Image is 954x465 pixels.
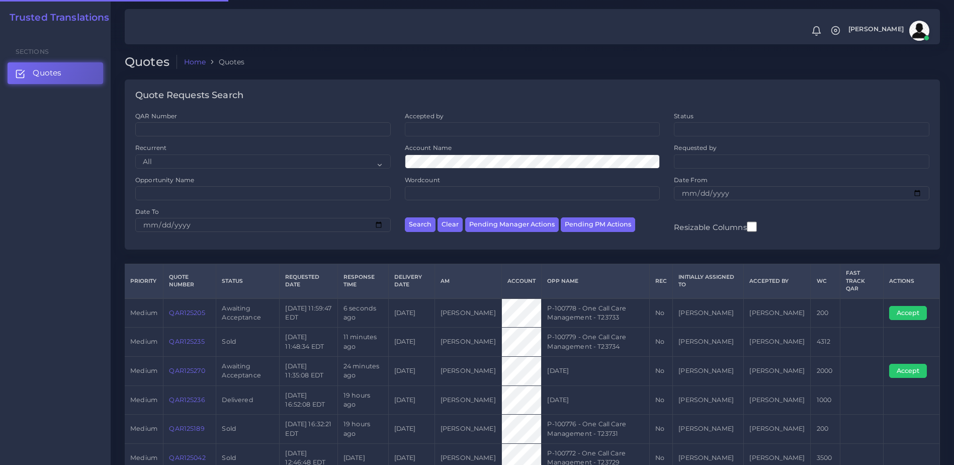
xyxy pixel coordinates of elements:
[465,217,559,232] button: Pending Manager Actions
[811,264,840,298] th: WC
[405,217,436,232] button: Search
[649,385,672,415] td: No
[280,356,337,385] td: [DATE] 11:35:08 EDT
[649,415,672,444] td: No
[561,217,635,232] button: Pending PM Actions
[501,264,541,298] th: Account
[405,143,452,152] label: Account Name
[674,143,717,152] label: Requested by
[744,356,811,385] td: [PERSON_NAME]
[337,264,388,298] th: Response Time
[843,21,933,41] a: [PERSON_NAME]avatar
[405,176,440,184] label: Wordcount
[388,328,435,357] td: [DATE]
[435,328,501,357] td: [PERSON_NAME]
[280,298,337,328] td: [DATE] 11:59:47 EDT
[130,338,157,345] span: medium
[405,112,444,120] label: Accepted by
[435,415,501,444] td: [PERSON_NAME]
[280,385,337,415] td: [DATE] 16:52:08 EDT
[130,425,157,432] span: medium
[674,112,693,120] label: Status
[438,217,463,232] button: Clear
[909,21,929,41] img: avatar
[169,309,205,317] a: QAR125205
[840,264,883,298] th: Fast Track QAR
[747,220,757,233] input: Resizable Columns
[811,415,840,444] td: 200
[673,298,744,328] td: [PERSON_NAME]
[388,298,435,328] td: [DATE]
[744,415,811,444] td: [PERSON_NAME]
[674,176,708,184] label: Date From
[883,264,939,298] th: Actions
[169,425,204,432] a: QAR125189
[216,264,280,298] th: Status
[649,356,672,385] td: No
[744,385,811,415] td: [PERSON_NAME]
[169,396,205,404] a: QAR125236
[542,328,649,357] td: P-100779 - One Call Care Management - T23734
[135,176,194,184] label: Opportunity Name
[673,385,744,415] td: [PERSON_NAME]
[8,62,103,84] a: Quotes
[130,309,157,317] span: medium
[216,298,280,328] td: Awaiting Acceptance
[388,356,435,385] td: [DATE]
[811,328,840,357] td: 4312
[163,264,216,298] th: Quote Number
[135,207,159,216] label: Date To
[125,264,163,298] th: Priority
[216,385,280,415] td: Delivered
[169,454,205,461] a: QAR125042
[280,328,337,357] td: [DATE] 11:48:34 EDT
[673,328,744,357] td: [PERSON_NAME]
[169,338,204,345] a: QAR125235
[135,143,166,152] label: Recurrent
[811,356,840,385] td: 2000
[744,328,811,357] td: [PERSON_NAME]
[848,26,904,33] span: [PERSON_NAME]
[388,385,435,415] td: [DATE]
[169,367,205,374] a: QAR125270
[744,298,811,328] td: [PERSON_NAME]
[184,57,206,67] a: Home
[744,264,811,298] th: Accepted by
[216,356,280,385] td: Awaiting Acceptance
[337,328,388,357] td: 11 minutes ago
[216,415,280,444] td: Sold
[388,415,435,444] td: [DATE]
[280,415,337,444] td: [DATE] 16:32:21 EDT
[889,306,927,320] button: Accept
[206,57,244,67] li: Quotes
[542,356,649,385] td: [DATE]
[130,454,157,461] span: medium
[435,298,501,328] td: [PERSON_NAME]
[542,298,649,328] td: P-100778 - One Call Care Management - T23733
[135,112,177,120] label: QAR Number
[130,367,157,374] span: medium
[673,415,744,444] td: [PERSON_NAME]
[649,264,672,298] th: REC
[542,385,649,415] td: [DATE]
[337,298,388,328] td: 6 seconds ago
[889,308,934,316] a: Accept
[649,298,672,328] td: No
[337,385,388,415] td: 19 hours ago
[3,12,110,24] a: Trusted Translations
[673,356,744,385] td: [PERSON_NAME]
[811,385,840,415] td: 1000
[130,396,157,404] span: medium
[337,356,388,385] td: 24 minutes ago
[280,264,337,298] th: Requested Date
[674,220,756,233] label: Resizable Columns
[216,328,280,357] td: Sold
[388,264,435,298] th: Delivery Date
[435,356,501,385] td: [PERSON_NAME]
[649,328,672,357] td: No
[435,264,501,298] th: AM
[542,415,649,444] td: P-100776 - One Call Care Management - T23731
[811,298,840,328] td: 200
[542,264,649,298] th: Opp Name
